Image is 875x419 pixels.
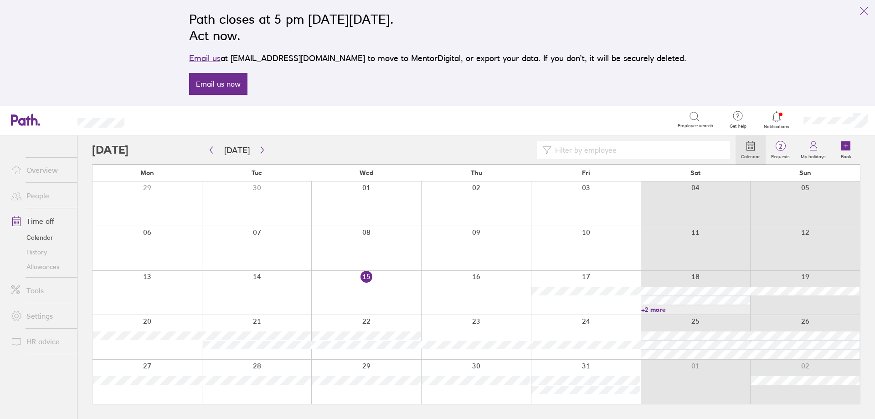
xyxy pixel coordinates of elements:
a: 2Requests [766,135,795,165]
a: Time off [4,212,77,230]
a: Allowances [4,259,77,274]
a: Calendar [736,135,766,165]
span: Employee search [678,123,713,129]
a: Overview [4,161,77,179]
a: Email us now [189,73,247,95]
a: People [4,186,77,205]
a: History [4,245,77,259]
input: Filter by employee [551,141,725,159]
a: Settings [4,307,77,325]
a: Calendar [4,230,77,245]
span: Sun [799,169,811,176]
a: HR advice [4,332,77,351]
p: at [EMAIL_ADDRESS][DOMAIN_NAME] to move to MentorDigital, or export your data. If you don’t, it w... [189,52,686,65]
h2: Path closes at 5 pm [DATE][DATE]. Act now. [189,11,686,44]
span: Get help [723,124,753,129]
label: Calendar [736,151,766,160]
div: Search [149,115,172,124]
a: My holidays [795,135,831,165]
span: Fri [582,169,590,176]
a: +2 more [641,305,750,314]
label: Requests [766,151,795,160]
button: [DATE] [217,143,257,158]
span: Mon [140,169,154,176]
label: Book [835,151,857,160]
span: Wed [360,169,373,176]
label: My holidays [795,151,831,160]
span: Thu [471,169,482,176]
a: Book [831,135,860,165]
span: Sat [690,169,700,176]
a: Notifications [762,110,792,129]
a: Tools [4,281,77,300]
span: Tue [252,169,262,176]
span: Notifications [762,124,792,129]
a: Email us [189,53,221,63]
span: 2 [766,143,795,150]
